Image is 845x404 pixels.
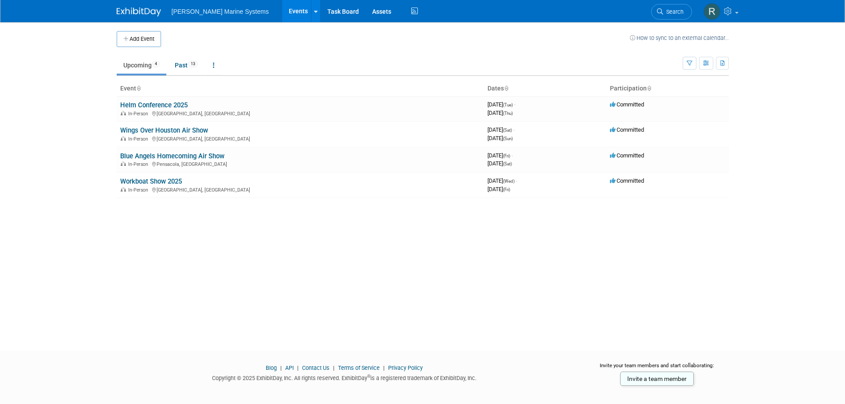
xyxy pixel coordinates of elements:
span: - [513,126,515,133]
div: [GEOGRAPHIC_DATA], [GEOGRAPHIC_DATA] [120,186,480,193]
span: Committed [610,101,644,108]
a: Contact Us [302,365,330,371]
span: (Sun) [503,136,513,141]
img: ExhibitDay [117,8,161,16]
a: Workboat Show 2025 [120,177,182,185]
a: Past13 [168,57,204,74]
div: Invite your team members and start collaborating: [586,362,729,375]
span: [DATE] [487,152,513,159]
span: | [295,365,301,371]
span: Search [663,8,684,15]
div: [GEOGRAPHIC_DATA], [GEOGRAPHIC_DATA] [120,135,480,142]
a: Upcoming4 [117,57,166,74]
a: Invite a team member [620,372,694,386]
span: [DATE] [487,135,513,141]
span: In-Person [128,136,151,142]
span: (Fri) [503,153,510,158]
span: (Tue) [503,102,513,107]
span: - [511,152,513,159]
a: Helm Conference 2025 [120,101,188,109]
span: Committed [610,177,644,184]
a: Wings Over Houston Air Show [120,126,208,134]
span: [DATE] [487,126,515,133]
a: How to sync to an external calendar... [630,35,729,41]
img: In-Person Event [121,161,126,166]
a: Search [651,4,692,20]
span: [DATE] [487,101,515,108]
a: Privacy Policy [388,365,423,371]
span: 13 [188,61,198,67]
a: Sort by Start Date [504,85,508,92]
a: API [285,365,294,371]
span: (Sat) [503,161,512,166]
button: Add Event [117,31,161,47]
span: | [381,365,387,371]
span: Committed [610,152,644,159]
span: In-Person [128,161,151,167]
span: - [516,177,517,184]
th: Participation [606,81,729,96]
span: In-Person [128,187,151,193]
div: [GEOGRAPHIC_DATA], [GEOGRAPHIC_DATA] [120,110,480,117]
a: Blog [266,365,277,371]
span: [PERSON_NAME] Marine Systems [172,8,269,15]
img: In-Person Event [121,187,126,192]
span: [DATE] [487,177,517,184]
div: Copyright © 2025 ExhibitDay, Inc. All rights reserved. ExhibitDay is a registered trademark of Ex... [117,372,573,382]
span: (Sat) [503,128,512,133]
a: Terms of Service [338,365,380,371]
span: [DATE] [487,186,510,192]
span: Committed [610,126,644,133]
th: Event [117,81,484,96]
sup: ® [367,374,370,379]
span: (Thu) [503,111,513,116]
span: - [514,101,515,108]
span: [DATE] [487,160,512,167]
span: (Wed) [503,179,515,184]
img: In-Person Event [121,136,126,141]
span: 4 [152,61,160,67]
img: In-Person Event [121,111,126,115]
img: Rachel Howard [704,3,720,20]
a: Blue Angels Homecoming Air Show [120,152,224,160]
th: Dates [484,81,606,96]
span: | [278,365,284,371]
a: Sort by Participation Type [647,85,651,92]
span: (Fri) [503,187,510,192]
span: [DATE] [487,110,513,116]
a: Sort by Event Name [136,85,141,92]
div: Pensacola, [GEOGRAPHIC_DATA] [120,160,480,167]
span: In-Person [128,111,151,117]
span: | [331,365,337,371]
